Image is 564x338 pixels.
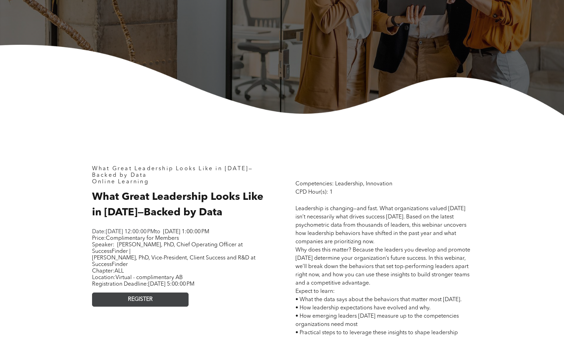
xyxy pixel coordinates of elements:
[92,242,255,267] span: [PERSON_NAME], PhD, Chief Operating Officer at SuccessFinder | [PERSON_NAME], PhD, Vice-President...
[92,179,149,185] span: Online Learning
[92,192,263,218] span: What Great Leadership Looks Like in [DATE]—Backed by Data
[92,229,160,235] span: Date: to
[114,268,124,274] span: ALL
[92,275,194,287] span: Location: Registration Deadline:
[92,166,253,178] span: What Great Leadership Looks Like in [DATE]—Backed by Data
[106,229,155,235] span: [DATE] 12:00:00 PM
[148,281,194,287] span: [DATE] 5:00:00 PM
[92,242,114,248] span: Speaker:
[106,236,179,241] span: Complimentary for Members
[92,268,124,274] span: Chapter:
[92,293,189,307] a: REGISTER
[163,229,209,235] span: [DATE] 1:00:00 PM
[128,296,153,303] span: REGISTER
[92,236,179,241] span: Price:
[115,275,183,280] span: Virtual - complimentary AB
